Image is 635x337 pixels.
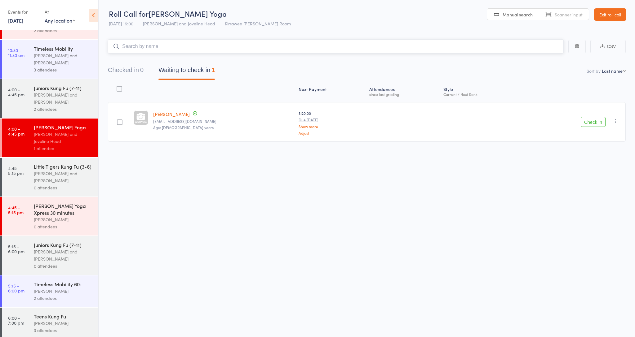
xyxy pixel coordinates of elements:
[369,110,438,116] div: -
[153,119,294,123] small: makarim77@gmail.com
[34,124,93,131] div: [PERSON_NAME] Yoga
[34,313,93,320] div: Teens Kung Fu
[8,87,24,97] time: 4:00 - 4:45 pm
[2,236,98,275] a: 5:15 -6:00 pmJuniors Kung Fu (7-11)[PERSON_NAME] and [PERSON_NAME]0 attendees
[153,111,190,117] a: [PERSON_NAME]
[2,79,98,118] a: 4:00 -4:45 pmJuniors Kung Fu (7-11)[PERSON_NAME] and [PERSON_NAME]2 attendees
[34,91,93,106] div: [PERSON_NAME] and [PERSON_NAME]
[225,20,291,27] span: Kirrawee [PERSON_NAME] Room
[34,106,93,113] div: 2 attendees
[367,83,441,99] div: Atten­dances
[143,20,215,27] span: [PERSON_NAME] and Joveline Head
[299,131,364,135] a: Adjust
[109,20,133,27] span: [DATE] 16:00
[8,17,23,24] a: [DATE]
[8,244,24,254] time: 5:15 - 6:00 pm
[34,223,93,230] div: 0 attendees
[149,8,227,19] span: [PERSON_NAME] Yoga
[34,241,93,248] div: Juniors Kung Fu (7-11)
[34,184,93,191] div: 0 attendees
[8,7,38,17] div: Events for
[590,40,626,53] button: CSV
[296,83,367,99] div: Next Payment
[2,158,98,197] a: 4:45 -5:15 pmLittle Tigers Kung Fu (3-6)[PERSON_NAME] and [PERSON_NAME]0 attendees
[34,216,93,223] div: [PERSON_NAME]
[34,287,93,295] div: [PERSON_NAME]
[441,83,524,99] div: Style
[108,63,144,80] button: Checked in0
[2,275,98,307] a: 5:15 -6:00 pmTimeless Mobility 60+[PERSON_NAME]2 attendees
[594,8,626,21] a: Exit roll call
[34,66,93,73] div: 3 attendees
[34,248,93,262] div: [PERSON_NAME] and [PERSON_NAME]
[34,262,93,270] div: 0 attendees
[211,67,215,73] div: 1
[158,63,215,80] button: Waiting to check in1
[34,170,93,184] div: [PERSON_NAME] and [PERSON_NAME]
[8,315,24,325] time: 6:00 - 7:00 pm
[581,117,606,127] button: Check in
[45,17,75,24] div: Any location
[34,45,93,52] div: Timeless Mobility
[34,27,93,34] div: 2 attendees
[34,320,93,327] div: [PERSON_NAME]
[108,39,564,54] input: Search by name
[2,119,98,157] a: 4:00 -4:45 pm[PERSON_NAME] Yoga[PERSON_NAME] and Joveline Head1 attendee
[443,110,522,116] div: -
[443,92,522,96] div: Current / Next Rank
[503,11,533,18] span: Manual search
[34,295,93,302] div: 2 attendees
[8,283,24,293] time: 5:15 - 6:00 pm
[8,48,24,58] time: 10:30 - 11:30 am
[8,166,24,175] time: 4:45 - 5:15 pm
[8,205,24,215] time: 4:45 - 5:15 pm
[34,327,93,334] div: 3 attendees
[34,163,93,170] div: Little Tigers Kung Fu (3-6)
[34,52,93,66] div: [PERSON_NAME] and [PERSON_NAME]
[34,131,93,145] div: [PERSON_NAME] and Joveline Head
[45,7,75,17] div: At
[555,11,583,18] span: Scanner input
[299,118,364,122] small: Due [DATE]
[299,110,364,135] div: $120.00
[153,125,214,130] span: Age: [DEMOGRAPHIC_DATA] years
[369,92,438,96] div: since last grading
[34,202,93,216] div: [PERSON_NAME] Yoga Xpress 30 minutes
[34,145,93,152] div: 1 attendee
[299,124,364,128] a: Show more
[587,68,601,74] label: Sort by
[2,40,98,79] a: 10:30 -11:30 amTimeless Mobility[PERSON_NAME] and [PERSON_NAME]3 attendees
[140,67,144,73] div: 0
[34,84,93,91] div: Juniors Kung Fu (7-11)
[34,281,93,287] div: Timeless Mobility 60+
[109,8,149,19] span: Roll Call for
[2,197,98,235] a: 4:45 -5:15 pm[PERSON_NAME] Yoga Xpress 30 minutes[PERSON_NAME]0 attendees
[602,68,623,74] div: Last name
[8,126,24,136] time: 4:00 - 4:45 pm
